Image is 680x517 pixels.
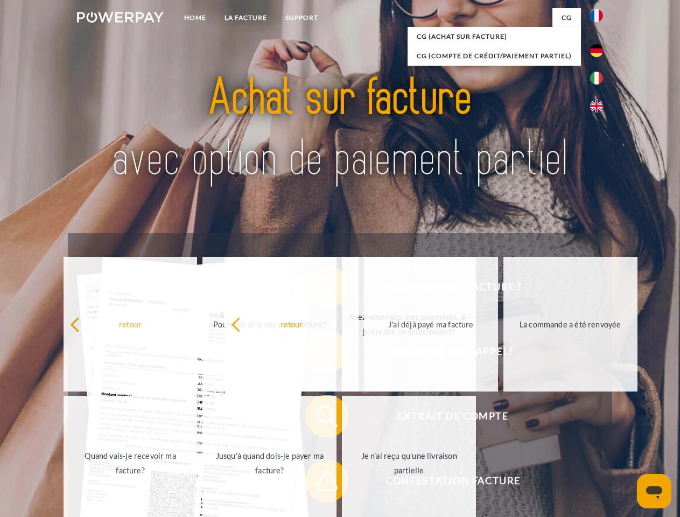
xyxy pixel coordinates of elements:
img: de [590,44,603,57]
a: Home [175,8,215,27]
img: en [590,100,603,113]
a: CG (Compte de crédit/paiement partiel) [408,46,581,66]
a: Support [276,8,327,27]
div: retour [70,317,191,331]
a: CG (achat sur facture) [408,27,581,46]
a: CG [552,8,581,27]
div: Quand vais-je recevoir ma facture? [70,449,191,478]
img: fr [590,9,603,22]
iframe: Bouton de lancement de la fenêtre de messagerie [637,474,671,508]
div: J'ai déjà payé ma facture [370,317,492,331]
a: LA FACTURE [215,8,276,27]
div: Jusqu'à quand dois-je payer ma facture? [209,449,330,478]
div: Je n'ai reçu qu'une livraison partielle [348,449,469,478]
img: title-powerpay_fr.svg [103,52,577,206]
img: it [590,72,603,85]
div: Pourquoi ai-je reçu une facture? [209,317,330,331]
img: logo-powerpay-white.svg [77,12,164,23]
div: La commande a été renvoyée [510,317,631,331]
div: retour [231,317,352,331]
